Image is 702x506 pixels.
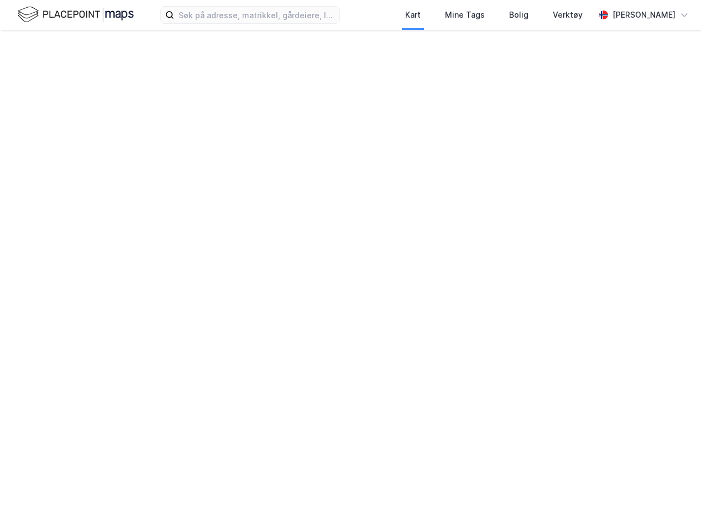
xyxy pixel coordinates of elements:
[612,8,675,22] div: [PERSON_NAME]
[509,8,528,22] div: Bolig
[18,5,134,24] img: logo.f888ab2527a4732fd821a326f86c7f29.svg
[405,8,421,22] div: Kart
[445,8,485,22] div: Mine Tags
[647,453,702,506] iframe: Chat Widget
[647,453,702,506] div: Kontrollprogram for chat
[553,8,583,22] div: Verktøy
[174,7,339,23] input: Søk på adresse, matrikkel, gårdeiere, leietakere eller personer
